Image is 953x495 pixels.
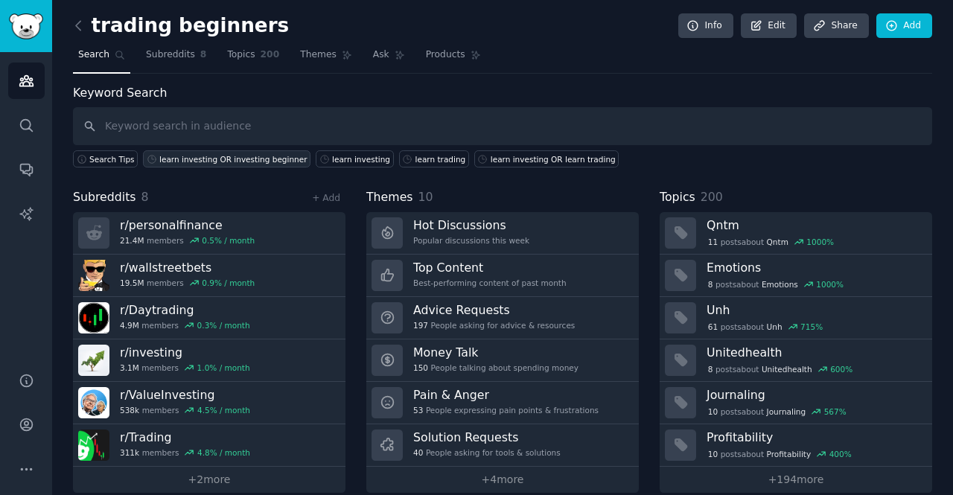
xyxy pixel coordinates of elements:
h3: Qntm [707,217,922,233]
span: 8 [708,364,713,374]
span: 53 [413,405,423,415]
h3: r/ ValueInvesting [120,387,250,403]
span: 200 [261,48,280,62]
img: wallstreetbets [78,260,109,291]
div: Best-performing content of past month [413,278,567,288]
span: 40 [413,447,423,458]
a: Advice Requests197People asking for advice & resources [366,297,639,339]
span: Topics [660,188,695,207]
span: 8 [708,279,713,290]
span: 61 [708,322,718,332]
div: People talking about spending money [413,363,579,373]
h3: Advice Requests [413,302,575,318]
a: +4more [366,467,639,493]
a: Topics200 [222,43,284,74]
span: 21.4M [120,235,144,246]
div: People asking for advice & resources [413,320,575,330]
div: members [120,235,255,246]
span: Themes [366,188,413,207]
h3: Hot Discussions [413,217,529,233]
div: members [120,320,250,330]
img: ValueInvesting [78,387,109,418]
a: r/ValueInvesting538kmembers4.5% / month [73,382,345,424]
a: Search [73,43,130,74]
span: 8 [141,190,149,204]
span: Unitedhealth [762,364,812,374]
h3: Emotions [707,260,922,275]
a: Products [421,43,486,74]
a: r/wallstreetbets19.5Mmembers0.9% / month [73,255,345,297]
div: members [120,278,255,288]
a: r/personalfinance21.4Mmembers0.5% / month [73,212,345,255]
a: learn investing [316,150,394,167]
div: 600 % [830,364,852,374]
h3: r/ wallstreetbets [120,260,255,275]
div: post s about [707,405,847,418]
span: 10 [708,406,718,417]
a: Money Talk150People talking about spending money [366,339,639,382]
a: Share [804,13,868,39]
a: + Add [312,193,340,203]
span: 197 [413,320,428,330]
span: Unh [767,322,783,332]
a: Emotions8postsaboutEmotions1000% [660,255,932,297]
a: r/investing3.1Mmembers1.0% / month [73,339,345,382]
h3: Journaling [707,387,922,403]
span: Products [426,48,465,62]
a: Add [876,13,932,39]
a: Hot DiscussionsPopular discussions this week [366,212,639,255]
input: Keyword search in audience [73,107,932,145]
h3: Solution Requests [413,429,561,445]
span: 538k [120,405,139,415]
img: Daytrading [78,302,109,333]
span: Search Tips [89,154,135,165]
div: 1.0 % / month [197,363,250,373]
div: 0.5 % / month [202,235,255,246]
span: 10 [418,190,433,204]
a: Unh61postsaboutUnh715% [660,297,932,339]
span: 150 [413,363,428,373]
a: +2more [73,467,345,493]
span: 200 [701,190,723,204]
button: Search Tips [73,150,138,167]
a: learn investing OR investing beginner [143,150,310,167]
h3: r/ Daytrading [120,302,250,318]
div: learn investing OR investing beginner [159,154,307,165]
div: members [120,447,250,458]
span: Topics [227,48,255,62]
h3: Pain & Anger [413,387,599,403]
a: Unitedhealth8postsaboutUnitedhealth600% [660,339,932,382]
a: Journaling10postsaboutJournaling567% [660,382,932,424]
span: 311k [120,447,139,458]
a: Ask [368,43,410,74]
span: 19.5M [120,278,144,288]
span: Subreddits [73,188,136,207]
div: post s about [707,447,852,461]
div: 1000 % [816,279,844,290]
div: People expressing pain points & frustrations [413,405,599,415]
span: Profitability [767,449,812,459]
div: post s about [707,278,845,291]
div: 715 % [800,322,823,332]
div: People asking for tools & solutions [413,447,561,458]
a: Edit [741,13,797,39]
span: 3.1M [120,363,139,373]
a: Top ContentBest-performing content of past month [366,255,639,297]
div: learn investing OR learn trading [491,154,616,165]
h2: trading beginners [73,14,289,38]
a: r/Daytrading4.9Mmembers0.3% / month [73,297,345,339]
span: Emotions [762,279,798,290]
div: Popular discussions this week [413,235,529,246]
span: 4.9M [120,320,139,330]
span: 11 [708,237,718,247]
div: learn investing [332,154,390,165]
img: Trading [78,429,109,461]
a: learn investing OR learn trading [474,150,619,167]
img: investing [78,345,109,376]
h3: Profitability [707,429,922,445]
h3: Unh [707,302,922,318]
div: post s about [707,363,854,376]
div: 567 % [824,406,847,417]
span: Search [78,48,109,62]
h3: Top Content [413,260,567,275]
